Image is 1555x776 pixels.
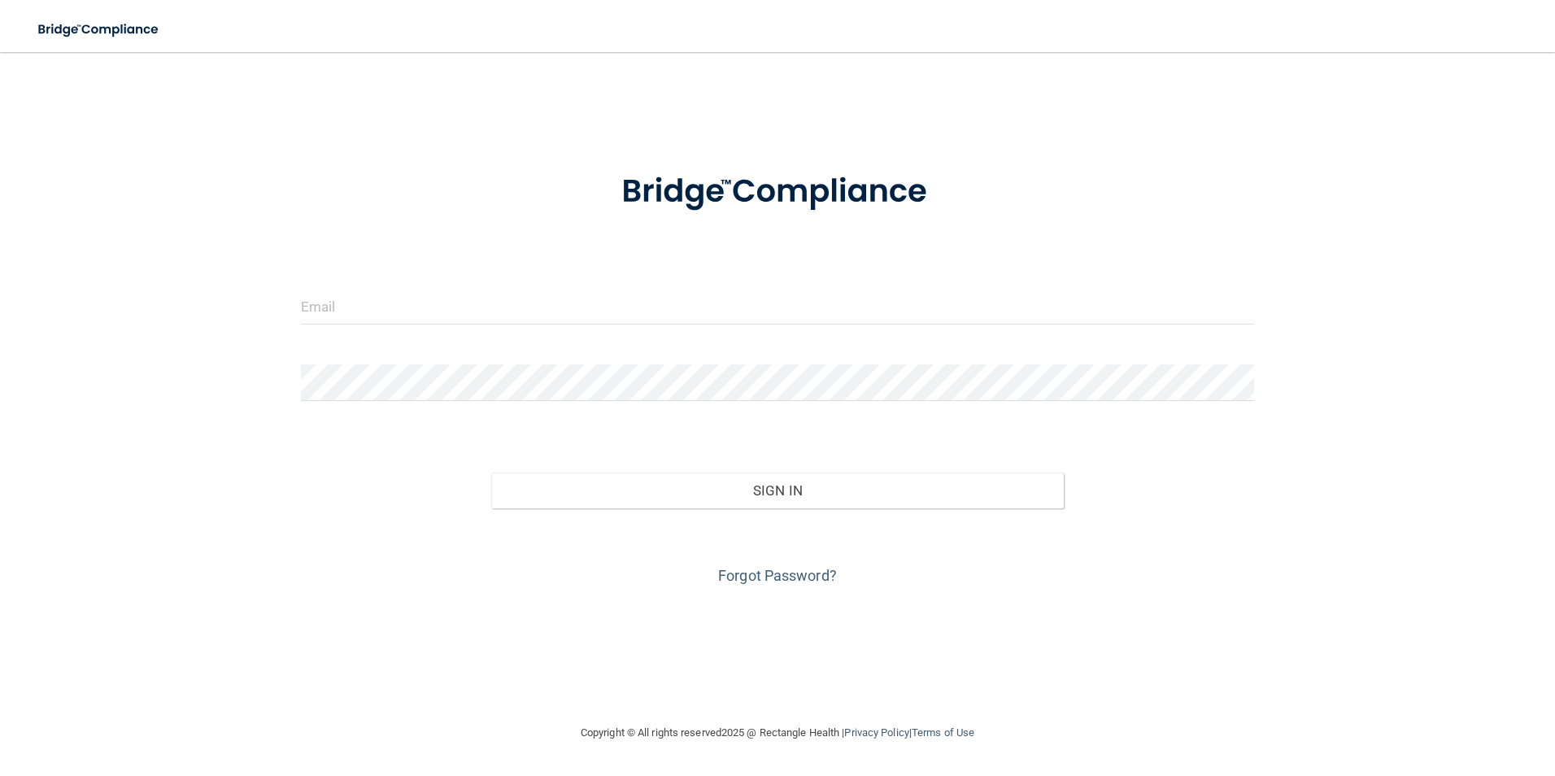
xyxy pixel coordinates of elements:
[24,13,174,46] img: bridge_compliance_login_screen.278c3ca4.svg
[844,726,908,739] a: Privacy Policy
[588,150,967,234] img: bridge_compliance_login_screen.278c3ca4.svg
[718,567,837,584] a: Forgot Password?
[301,288,1255,325] input: Email
[481,707,1074,759] div: Copyright © All rights reserved 2025 @ Rectangle Health | |
[491,473,1064,508] button: Sign In
[912,726,974,739] a: Terms of Use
